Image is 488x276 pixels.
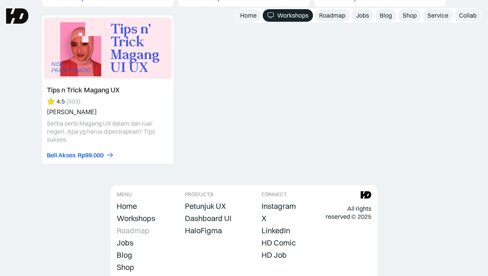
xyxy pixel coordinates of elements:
a: Home [236,9,261,22]
div: PRODUCTS [185,191,213,198]
a: Jobs [117,237,133,248]
div: Home [117,202,137,211]
a: HD Job [262,250,287,260]
div: Shop [403,11,417,19]
div: HaloFigma [185,226,222,235]
a: Home [117,201,137,211]
div: Jobs [117,238,133,247]
div: Workshops [277,11,308,19]
a: Petunjuk UX [185,201,226,211]
a: Instagram [262,201,296,211]
div: HD Job [262,250,287,260]
a: Shop [398,9,421,22]
div: Rp99.000 [78,151,104,159]
div: LinkedIn [262,226,290,235]
div: Jobs [356,11,369,19]
a: Dashboard UI [185,213,231,224]
a: Jobs [352,9,374,22]
div: All rights reserved © 2025 [326,205,371,221]
a: Beli AksesRp99.000 [47,151,114,159]
a: Blog [117,250,132,260]
a: Roadmap [117,225,149,236]
div: MENU [117,191,132,198]
div: Blog [117,250,132,260]
a: LinkedIn [262,225,290,236]
div: Petunjuk UX [185,202,226,211]
a: Workshops [263,9,313,22]
a: Workshops [117,213,155,224]
div: Shop [117,263,134,272]
div: Beli Akses [47,151,75,159]
a: Blog [375,9,396,22]
a: Shop [117,262,134,273]
div: Collab [459,11,477,19]
div: Blog [380,11,392,19]
div: Service [427,11,448,19]
a: HaloFigma [185,225,222,236]
div: HD Comic [262,238,296,247]
div: Roadmap [117,226,149,235]
div: CONNECT [262,191,287,198]
div: Instagram [262,202,296,211]
a: Collab [454,9,481,22]
div: Home [240,11,257,19]
a: X [262,213,266,224]
div: Roadmap [319,11,345,19]
a: Service [423,9,453,22]
a: HD Comic [262,237,296,248]
a: Roadmap [315,9,350,22]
